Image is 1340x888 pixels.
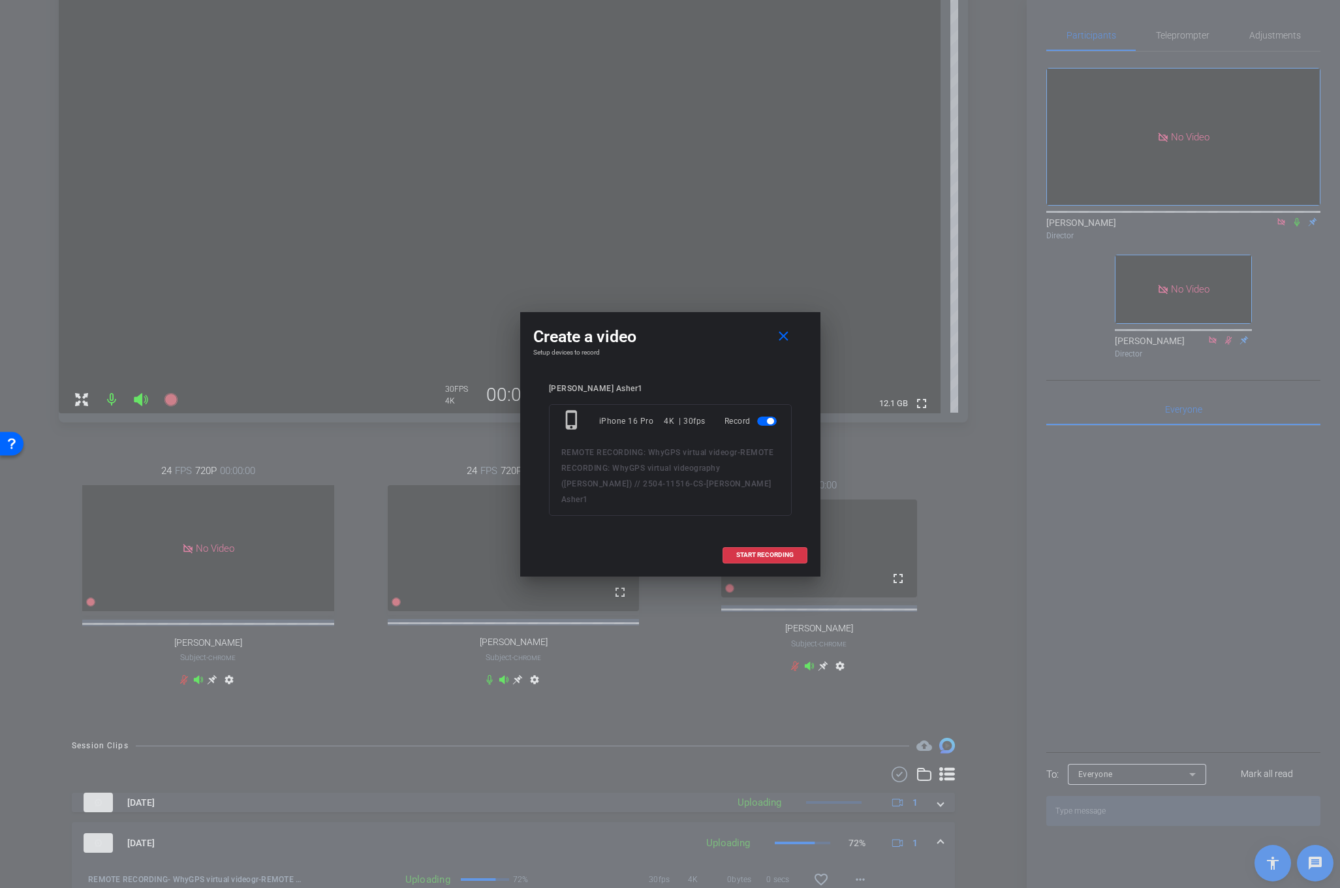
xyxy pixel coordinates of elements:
span: REMOTE RECORDING: WhyGPS virtual videogr [561,448,738,457]
mat-icon: phone_iphone [561,409,585,433]
h4: Setup devices to record [533,349,807,357]
span: - [704,479,707,488]
span: REMOTE RECORDING: WhyGPS virtual videography ([PERSON_NAME]) // 2504-11516-CS [561,448,774,488]
div: Create a video [533,325,807,349]
div: Record [725,409,779,433]
div: 4K | 30fps [664,409,706,433]
mat-icon: close [775,328,792,345]
span: - [738,448,741,457]
button: START RECORDING [723,547,807,563]
div: [PERSON_NAME] Asher1 [549,384,792,394]
span: [PERSON_NAME] Asher1 [561,479,771,504]
span: START RECORDING [736,552,794,558]
div: iPhone 16 Pro [599,409,664,433]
